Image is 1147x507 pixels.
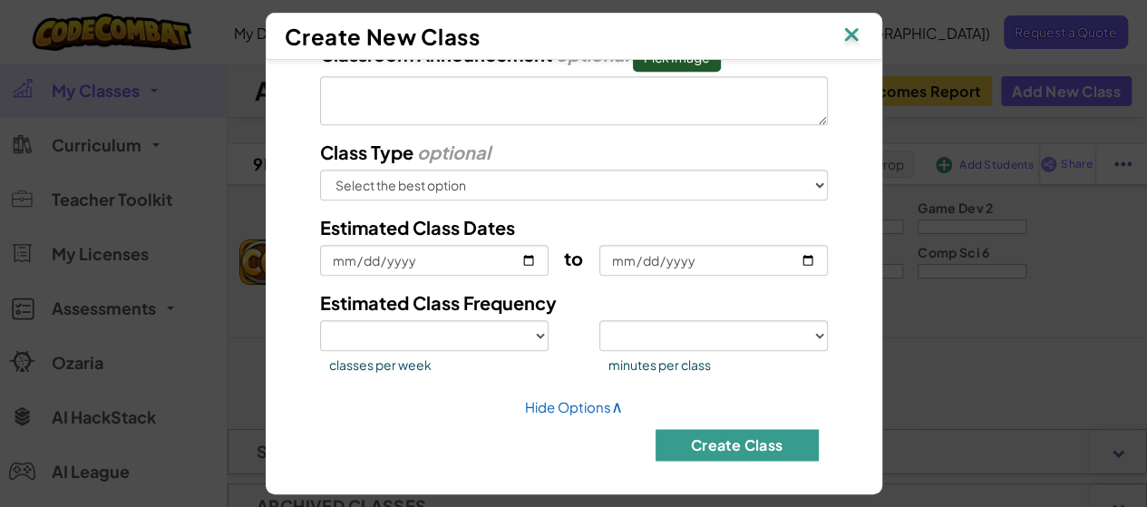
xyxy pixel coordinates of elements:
img: IconClose.svg [840,23,863,50]
i: optional [417,141,491,163]
button: Create Class [656,429,819,461]
span: Estimated Class Frequency [320,291,557,314]
i: optional [556,43,629,65]
span: classes per week [329,356,549,374]
span: Class Type [320,141,413,163]
span: ∧ [611,395,623,416]
span: Classroom Announcement [320,43,552,65]
span: Estimated Class Dates [320,216,515,239]
span: to [564,247,583,269]
span: Create New Class [285,23,481,50]
span: minutes per class [608,356,828,374]
a: Hide Options [525,398,623,415]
